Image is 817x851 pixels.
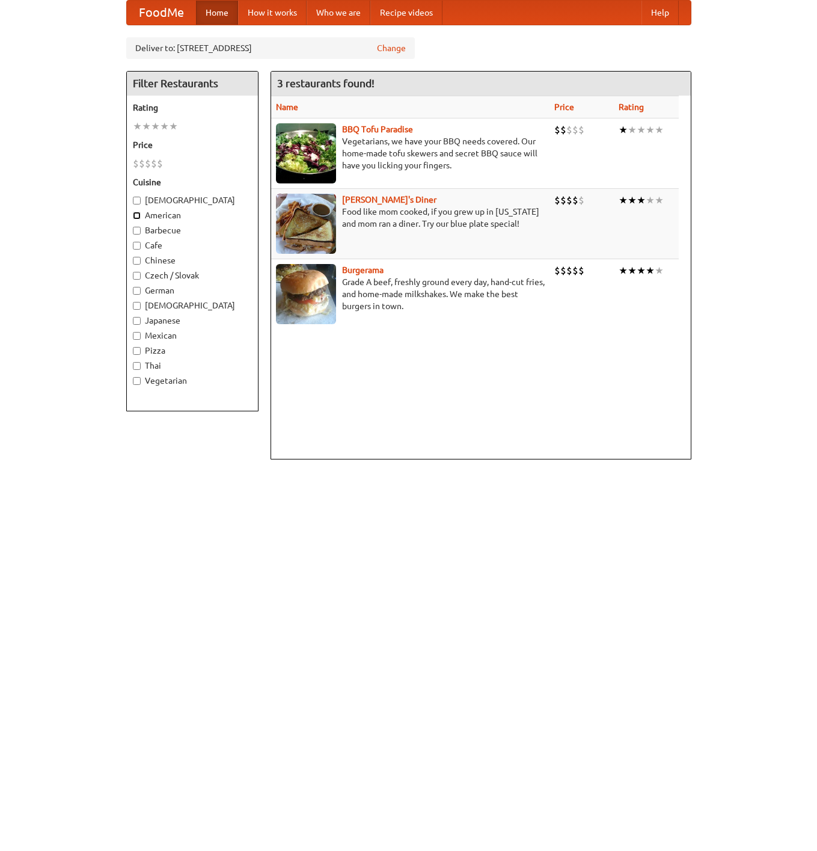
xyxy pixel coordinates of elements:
h5: Cuisine [133,176,252,188]
input: Pizza [133,347,141,355]
input: German [133,287,141,295]
input: American [133,212,141,220]
label: Pizza [133,345,252,357]
label: German [133,284,252,296]
input: Japanese [133,317,141,325]
li: $ [578,123,584,137]
a: How it works [238,1,307,25]
li: ★ [646,194,655,207]
li: ★ [655,123,664,137]
input: Barbecue [133,227,141,235]
li: $ [133,157,139,170]
label: Vegetarian [133,375,252,387]
li: ★ [628,264,637,277]
label: Czech / Slovak [133,269,252,281]
input: Cafe [133,242,141,250]
li: $ [151,157,157,170]
li: ★ [160,120,169,133]
div: Deliver to: [STREET_ADDRESS] [126,37,415,59]
input: Czech / Slovak [133,272,141,280]
li: ★ [151,120,160,133]
li: $ [554,264,560,277]
li: ★ [133,120,142,133]
h5: Rating [133,102,252,114]
a: BBQ Tofu Paradise [342,124,413,134]
input: Vegetarian [133,377,141,385]
li: $ [157,157,163,170]
label: Barbecue [133,224,252,236]
h5: Price [133,139,252,151]
label: Cafe [133,239,252,251]
a: Change [377,42,406,54]
p: Vegetarians, we have your BBQ needs covered. Our home-made tofu skewers and secret BBQ sauce will... [276,135,545,171]
li: $ [572,123,578,137]
p: Grade A beef, freshly ground every day, hand-cut fries, and home-made milkshakes. We make the bes... [276,276,545,312]
li: $ [566,123,572,137]
li: $ [578,194,584,207]
li: $ [554,194,560,207]
a: Rating [619,102,644,112]
label: Japanese [133,315,252,327]
li: $ [554,123,560,137]
a: Recipe videos [370,1,442,25]
li: ★ [655,264,664,277]
li: ★ [628,194,637,207]
a: [PERSON_NAME]'s Diner [342,195,436,204]
h4: Filter Restaurants [127,72,258,96]
li: $ [566,264,572,277]
li: $ [145,157,151,170]
li: ★ [646,264,655,277]
a: Help [641,1,679,25]
p: Food like mom cooked, if you grew up in [US_STATE] and mom ran a diner. Try our blue plate special! [276,206,545,230]
label: Chinese [133,254,252,266]
li: $ [572,194,578,207]
label: Thai [133,360,252,372]
li: $ [560,264,566,277]
a: Burgerama [342,265,384,275]
input: Thai [133,362,141,370]
img: burgerama.jpg [276,264,336,324]
li: ★ [637,123,646,137]
input: Chinese [133,257,141,265]
img: tofuparadise.jpg [276,123,336,183]
li: ★ [628,123,637,137]
li: $ [578,264,584,277]
li: $ [560,123,566,137]
img: sallys.jpg [276,194,336,254]
a: Name [276,102,298,112]
li: $ [572,264,578,277]
li: ★ [646,123,655,137]
li: $ [139,157,145,170]
a: Who we are [307,1,370,25]
input: Mexican [133,332,141,340]
li: ★ [169,120,178,133]
label: [DEMOGRAPHIC_DATA] [133,300,252,312]
li: ★ [619,194,628,207]
li: ★ [142,120,151,133]
input: [DEMOGRAPHIC_DATA] [133,302,141,310]
label: Mexican [133,330,252,342]
li: ★ [655,194,664,207]
li: ★ [619,123,628,137]
input: [DEMOGRAPHIC_DATA] [133,197,141,204]
a: Home [196,1,238,25]
li: ★ [619,264,628,277]
li: $ [560,194,566,207]
li: ★ [637,194,646,207]
a: FoodMe [127,1,196,25]
li: ★ [637,264,646,277]
label: [DEMOGRAPHIC_DATA] [133,194,252,206]
ng-pluralize: 3 restaurants found! [277,78,375,89]
a: Price [554,102,574,112]
label: American [133,209,252,221]
li: $ [566,194,572,207]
